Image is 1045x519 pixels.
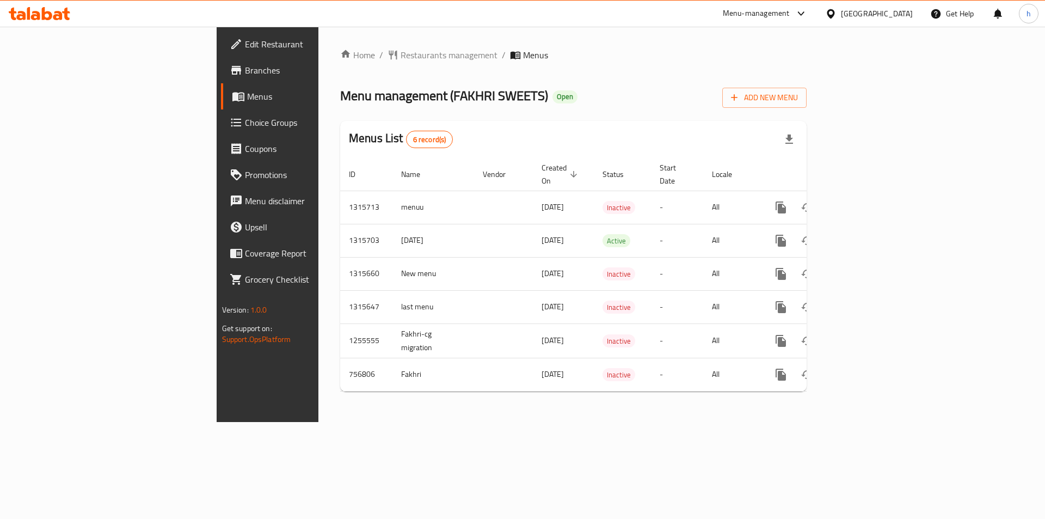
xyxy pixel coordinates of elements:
span: ID [349,168,370,181]
span: Branches [245,64,383,77]
td: All [703,290,759,323]
span: Coupons [245,142,383,155]
nav: breadcrumb [340,48,807,62]
td: - [651,224,703,257]
div: [GEOGRAPHIC_DATA] [841,8,913,20]
td: - [651,290,703,323]
td: - [651,323,703,358]
span: Promotions [245,168,383,181]
button: Change Status [794,362,820,388]
span: [DATE] [542,233,564,247]
div: Open [552,90,577,103]
span: Version: [222,303,249,317]
button: Change Status [794,261,820,287]
span: Get support on: [222,321,272,335]
td: last menu [392,290,474,323]
td: Fakhri-cg migration [392,323,474,358]
td: New menu [392,257,474,290]
span: Vendor [483,168,520,181]
span: Inactive [603,268,635,280]
span: Name [401,168,434,181]
span: Open [552,92,577,101]
a: Menus [221,83,391,109]
span: Inactive [603,369,635,381]
span: 1.0.0 [250,303,267,317]
button: more [768,294,794,320]
a: Edit Restaurant [221,31,391,57]
span: Inactive [603,202,635,214]
div: Inactive [603,301,635,314]
a: Support.OpsPlatform [222,332,291,346]
td: [DATE] [392,224,474,257]
a: Promotions [221,162,391,188]
span: Menus [523,48,548,62]
button: more [768,261,794,287]
span: Grocery Checklist [245,273,383,286]
span: 6 record(s) [407,135,453,145]
span: Coverage Report [245,247,383,260]
span: Status [603,168,638,181]
span: Restaurants management [401,48,497,62]
a: Coupons [221,136,391,162]
span: Start Date [660,161,690,187]
button: more [768,328,794,354]
button: Add New Menu [722,88,807,108]
td: - [651,257,703,290]
h2: Menus List [349,130,453,148]
span: Edit Restaurant [245,38,383,51]
a: Choice Groups [221,109,391,136]
span: Active [603,235,630,247]
button: more [768,362,794,388]
td: All [703,358,759,391]
a: Upsell [221,214,391,240]
span: [DATE] [542,200,564,214]
span: Menu management ( FAKHRI SWEETS ) [340,83,548,108]
span: Menus [247,90,383,103]
span: Menu disclaimer [245,194,383,207]
span: Inactive [603,301,635,314]
table: enhanced table [340,158,881,392]
div: Inactive [603,267,635,280]
div: Export file [776,126,802,152]
td: All [703,323,759,358]
td: All [703,191,759,224]
li: / [502,48,506,62]
td: Fakhri [392,358,474,391]
button: Change Status [794,194,820,221]
span: [DATE] [542,333,564,347]
button: Change Status [794,228,820,254]
div: Inactive [603,334,635,347]
span: Choice Groups [245,116,383,129]
th: Actions [759,158,881,191]
span: [DATE] [542,367,564,381]
span: Locale [712,168,746,181]
a: Menu disclaimer [221,188,391,214]
td: menuu [392,191,474,224]
a: Restaurants management [388,48,497,62]
a: Branches [221,57,391,83]
a: Coverage Report [221,240,391,266]
button: Change Status [794,294,820,320]
td: - [651,358,703,391]
span: h [1026,8,1031,20]
td: - [651,191,703,224]
span: [DATE] [542,300,564,314]
div: Total records count [406,131,453,148]
div: Menu-management [723,7,790,20]
div: Active [603,234,630,247]
span: [DATE] [542,266,564,280]
span: Add New Menu [731,91,798,105]
span: Created On [542,161,581,187]
button: more [768,194,794,221]
span: Upsell [245,221,383,234]
button: Change Status [794,328,820,354]
span: Inactive [603,335,635,347]
td: All [703,257,759,290]
button: more [768,228,794,254]
a: Grocery Checklist [221,266,391,292]
td: All [703,224,759,257]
